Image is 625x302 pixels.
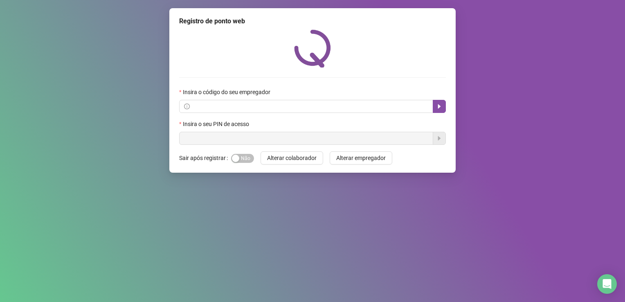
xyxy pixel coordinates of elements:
[267,153,317,162] span: Alterar colaborador
[336,153,386,162] span: Alterar empregador
[184,104,190,109] span: info-circle
[179,119,254,128] label: Insira o seu PIN de acesso
[261,151,323,165] button: Alterar colaborador
[179,88,276,97] label: Insira o código do seu empregador
[179,151,231,165] label: Sair após registrar
[330,151,392,165] button: Alterar empregador
[294,29,331,68] img: QRPoint
[179,16,446,26] div: Registro de ponto web
[436,103,443,110] span: caret-right
[597,274,617,294] div: Open Intercom Messenger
